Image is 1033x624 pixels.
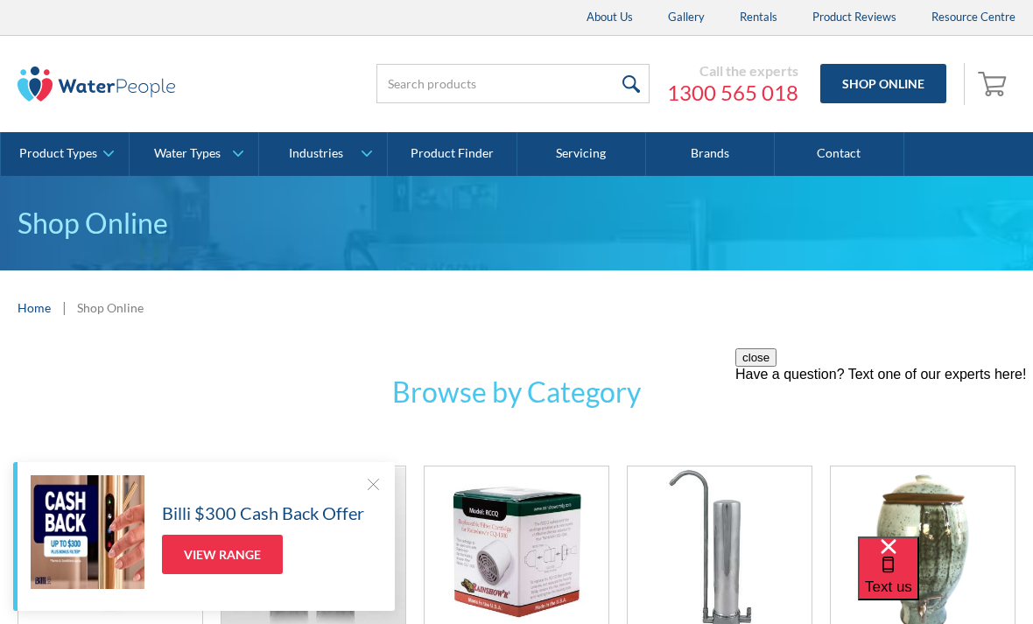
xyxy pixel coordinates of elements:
a: Product Finder [388,132,516,176]
h1: Shop Online [18,202,1015,244]
input: Search products [376,64,650,103]
div: Shop Online [77,298,144,317]
iframe: podium webchat widget prompt [735,348,1033,558]
div: Water Types [154,146,221,161]
a: View Range [162,535,283,574]
img: Billi $300 Cash Back Offer [31,475,144,589]
a: Shop Online [820,64,946,103]
a: Industries [259,132,387,176]
a: Product Types [1,132,129,176]
iframe: podium webchat widget bubble [858,536,1033,624]
a: Water Types [130,132,257,176]
img: shopping cart [978,69,1011,97]
a: Open empty cart [973,63,1015,105]
h3: Browse by Category [175,371,858,413]
a: Home [18,298,51,317]
div: Call the experts [667,62,798,80]
div: | [60,297,68,318]
h5: Billi $300 Cash Back Offer [162,500,364,526]
a: 1300 565 018 [667,80,798,106]
a: Servicing [517,132,646,176]
a: Brands [646,132,775,176]
a: Contact [775,132,903,176]
div: Industries [289,146,343,161]
div: Product Types [19,146,97,161]
img: The Water People [18,67,175,102]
